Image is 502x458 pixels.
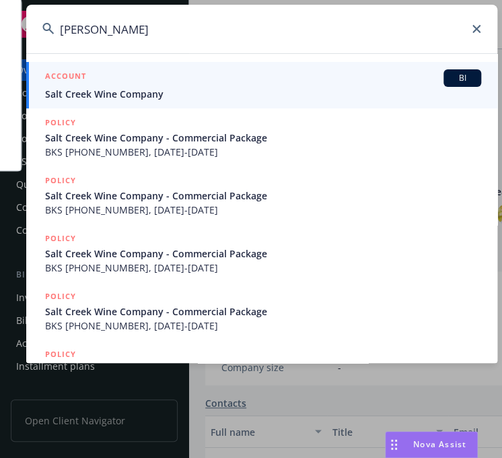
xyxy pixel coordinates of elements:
[45,69,86,86] h5: ACCOUNT
[45,189,481,203] span: Salt Creek Wine Company - Commercial Package
[45,290,76,303] h5: POLICY
[413,438,466,450] span: Nova Assist
[26,340,497,398] a: POLICYSalt Creek Wine Company - Commercial Package
[45,247,481,261] span: Salt Creek Wine Company - Commercial Package
[26,62,497,108] a: ACCOUNTBISalt Creek Wine Company
[26,224,497,282] a: POLICYSalt Creek Wine Company - Commercial PackageBKS [PHONE_NUMBER], [DATE]-[DATE]
[45,319,481,333] span: BKS [PHONE_NUMBER], [DATE]-[DATE]
[45,232,76,245] h5: POLICY
[386,432,402,457] div: Drag to move
[26,5,497,53] input: Search...
[26,282,497,340] a: POLICYSalt Creek Wine Company - Commercial PackageBKS [PHONE_NUMBER], [DATE]-[DATE]
[45,362,481,377] span: Salt Creek Wine Company - Commercial Package
[45,87,481,101] span: Salt Creek Wine Company
[26,108,497,166] a: POLICYSalt Creek Wine Company - Commercial PackageBKS [PHONE_NUMBER], [DATE]-[DATE]
[26,166,497,224] a: POLICYSalt Creek Wine Company - Commercial PackageBKS [PHONE_NUMBER], [DATE]-[DATE]
[45,304,481,319] span: Salt Creek Wine Company - Commercial Package
[45,261,481,275] span: BKS [PHONE_NUMBER], [DATE]-[DATE]
[385,431,478,458] button: Nova Assist
[45,145,481,159] span: BKS [PHONE_NUMBER], [DATE]-[DATE]
[449,72,476,84] span: BI
[45,116,76,129] h5: POLICY
[45,348,76,361] h5: POLICY
[45,131,481,145] span: Salt Creek Wine Company - Commercial Package
[45,174,76,187] h5: POLICY
[45,203,481,217] span: BKS [PHONE_NUMBER], [DATE]-[DATE]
